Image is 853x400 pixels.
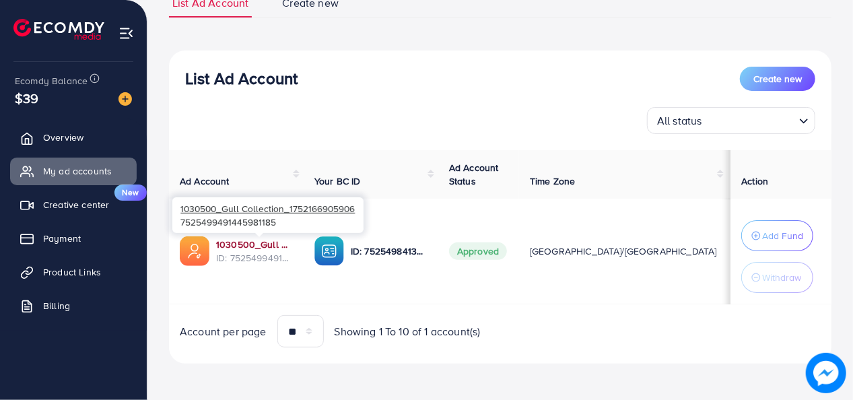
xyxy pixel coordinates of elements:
[180,202,355,215] span: 1030500_Gull Collection_1752166905906
[10,191,137,218] a: Creative centerNew
[351,243,428,259] p: ID: 7525498413012254727
[172,197,364,233] div: 7525499491445981185
[43,232,81,245] span: Payment
[118,26,134,41] img: menu
[180,174,230,188] span: Ad Account
[114,185,147,201] span: New
[314,236,344,266] img: ic-ba-acc.ded83a64.svg
[740,67,815,91] button: Create new
[530,174,575,188] span: Time Zone
[10,124,137,151] a: Overview
[43,198,109,211] span: Creative center
[43,164,112,178] span: My ad accounts
[753,72,802,86] span: Create new
[741,262,813,293] button: Withdraw
[10,259,137,286] a: Product Links
[10,158,137,185] a: My ad accounts
[762,228,803,244] p: Add Fund
[449,242,507,260] span: Approved
[654,111,705,131] span: All status
[216,251,293,265] span: ID: 7525499491445981185
[706,108,794,131] input: Search for option
[10,225,137,252] a: Payment
[314,174,361,188] span: Your BC ID
[185,69,298,88] h3: List Ad Account
[762,269,801,286] p: Withdraw
[10,292,137,319] a: Billing
[180,324,267,339] span: Account per page
[741,174,768,188] span: Action
[43,265,101,279] span: Product Links
[806,353,846,393] img: image
[741,220,813,251] button: Add Fund
[15,74,88,88] span: Ecomdy Balance
[43,299,70,312] span: Billing
[180,236,209,266] img: ic-ads-acc.e4c84228.svg
[216,238,293,251] a: 1030500_Gull Collection_1752166905906
[449,161,499,188] span: Ad Account Status
[530,244,717,258] span: [GEOGRAPHIC_DATA]/[GEOGRAPHIC_DATA]
[15,88,38,108] span: $39
[43,131,83,144] span: Overview
[647,107,815,134] div: Search for option
[118,92,132,106] img: image
[335,324,481,339] span: Showing 1 To 10 of 1 account(s)
[13,19,104,40] img: logo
